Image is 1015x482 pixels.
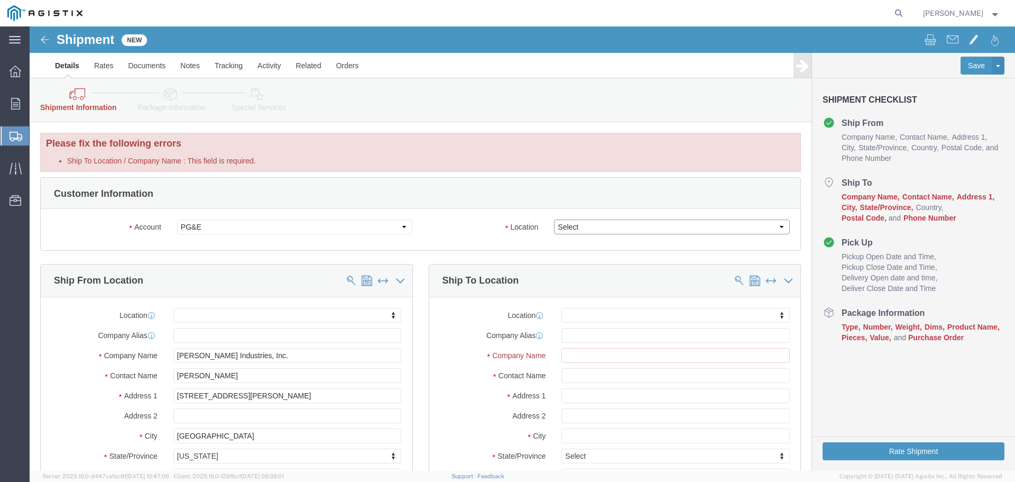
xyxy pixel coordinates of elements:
[126,473,169,479] span: [DATE] 10:47:06
[923,7,983,19] span: Chris Edmond
[174,473,284,479] span: Client: 2025.19.0-129fbcf
[477,473,504,479] a: Feedback
[839,472,1002,481] span: Copyright © [DATE]-[DATE] Agistix Inc., All Rights Reserved
[922,7,1001,20] button: [PERSON_NAME]
[30,26,1015,471] iframe: FS Legacy Container
[7,5,82,21] img: logo
[451,473,478,479] a: Support
[42,473,169,479] span: Server: 2025.19.0-d447cefac8f
[241,473,284,479] span: [DATE] 09:39:01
